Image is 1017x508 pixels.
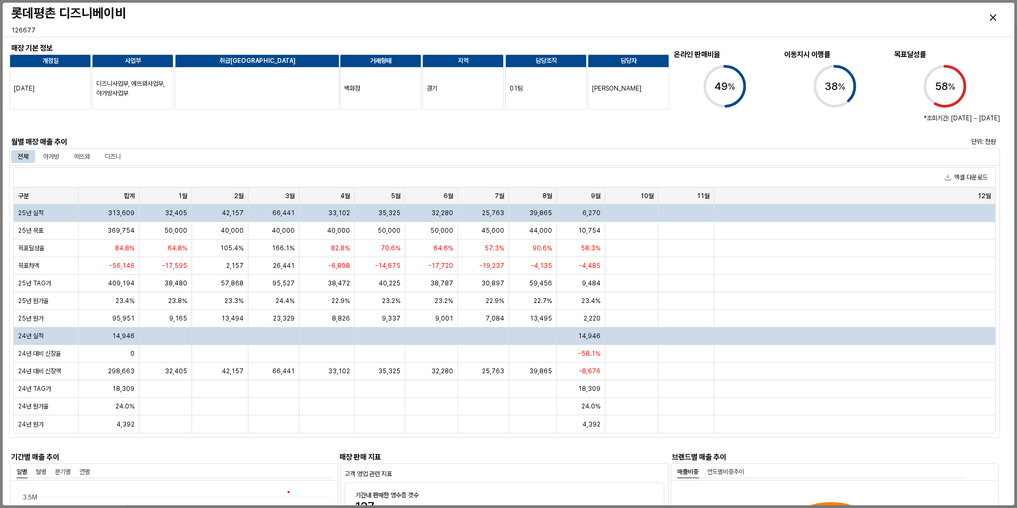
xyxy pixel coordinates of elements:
span: 1월 [178,192,187,200]
span: 14,946 [112,332,135,340]
span: 4,392 [116,420,135,429]
div: 아가방 [43,150,59,163]
span: 50,000 [378,226,401,235]
span: 105.4% [220,244,244,252]
span: 합계 [124,192,135,200]
strong: 거래형태 [370,57,391,64]
span: 3월 [285,192,295,200]
text: 58 [935,80,955,93]
div: 에뜨와 [74,150,90,163]
span: 9,484 [582,279,601,288]
span: 4,392 [582,420,601,429]
span: 2,157 [226,261,244,270]
h6: 온라인 판매비율 [674,50,776,59]
span: -4,135 [531,261,552,270]
span: 95,951 [112,314,135,323]
span: 23.2% [435,297,453,305]
span: 40,000 [272,226,295,235]
span: 24.0% [581,402,601,411]
h6: 목표달성률 [894,50,996,59]
span: 30,897 [481,279,504,288]
span: 9,337 [382,314,401,323]
span: 10월 [640,192,654,200]
span: 23.3% [224,297,244,305]
span: 90.6% [532,244,552,252]
span: 39,865 [529,367,552,375]
span: 57.3% [485,244,504,252]
span: 66,441 [272,367,295,375]
div: 연도별비중추이 [707,465,744,478]
div: 연별 [79,465,90,478]
span: 24.4% [276,297,295,305]
span: 18,309 [112,384,135,393]
span: 25년 원가율 [18,297,49,305]
span: -19,237 [479,261,504,270]
span: 2월 [234,192,244,200]
span: 구분 [18,192,29,200]
span: 10,754 [578,226,601,235]
strong: 지역 [458,57,469,64]
span: 369,754 [107,226,135,235]
span: 33,102 [328,367,350,375]
span: 35,325 [378,209,401,217]
text: 49 [714,80,735,93]
span: 166.1% [272,244,295,252]
span: 38,472 [328,279,350,288]
strong: 담당자 [621,57,637,64]
span: 13,495 [530,314,552,323]
span: 7,084 [486,314,504,323]
div: 전체 [11,150,35,163]
span: 50,000 [430,226,453,235]
span: 24년 TAG가 [18,384,51,393]
div: 기간내 판매한 영수증 갯수 [355,491,526,499]
strong: 담당조직 [536,57,557,64]
span: 95,527 [272,279,295,288]
span: 64.6% [434,244,453,252]
span: 58.3% [581,244,601,252]
p: 126677 [11,26,254,35]
span: -17,595 [162,261,187,270]
p: 디즈니사업부, 에뜨와사업부, 아가방사업부 [96,79,169,98]
span: 40,000 [327,226,350,235]
span: -56,146 [109,261,135,270]
div: 전체 [18,150,28,163]
span: 목표달성율 [18,244,45,252]
div: 매출비중 [677,465,698,478]
span: 38,480 [164,279,187,288]
span: 23.8% [168,297,187,305]
span: 24년 원가 [18,420,44,429]
span: 8월 [543,192,552,200]
span: 9,001 [435,314,453,323]
span: 82.8% [331,244,350,252]
span: 22.9% [486,297,504,305]
span: 24년 대비 신장율 [18,349,61,358]
div: Progress circle [674,65,776,108]
div: 월별 [31,465,51,478]
span: 23.4% [115,297,135,305]
span: 9,165 [169,314,187,323]
div: 연별 [75,465,90,478]
span: 5월 [391,192,401,200]
div: 분기별 [55,465,71,478]
span: 50,000 [164,226,187,235]
span: 22.9% [331,297,350,305]
span: 44,000 [529,226,552,235]
span: 59,456 [529,279,552,288]
span: 66,441 [272,209,295,217]
span: 32,405 [165,367,187,375]
div: 디즈니 [105,150,121,163]
strong: 취급[GEOGRAPHIC_DATA] [220,57,295,64]
span: 12월 [978,192,991,200]
span: 6,270 [582,209,601,217]
h6: 브랜드별 매출 추이 [672,452,998,462]
span: -17,720 [428,261,453,270]
button: Close [980,5,1006,30]
button: 엑셀 다운로드 [940,171,992,184]
h6: 월별 매장 매출 추이 [11,137,255,146]
div: 아가방 [37,150,65,163]
div: 매출비중 [677,465,703,478]
h6: 기간별 매출 추이 [11,452,172,462]
span: 22.7% [533,297,552,305]
div: Progress circle [894,65,996,108]
p: 경기 [427,84,499,93]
